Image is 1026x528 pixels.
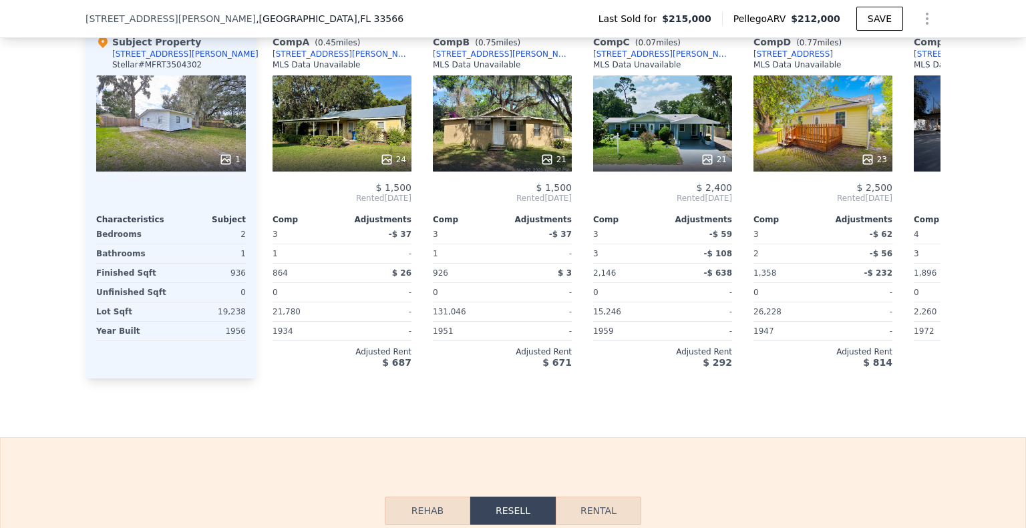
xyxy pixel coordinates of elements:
div: 24 [380,153,406,166]
div: Subject Property [96,35,201,49]
span: -$ 638 [703,268,732,278]
span: 2,146 [593,268,616,278]
span: 26,228 [753,307,782,316]
div: - [345,283,411,302]
span: 0.75 [478,38,496,47]
button: Rehab [385,497,470,525]
div: - [505,244,572,263]
span: 3 [433,230,438,239]
div: Adjustments [342,214,411,225]
div: Adjusted Rent [433,346,572,357]
div: [STREET_ADDRESS][PERSON_NAME] [112,49,259,59]
div: 0 [174,283,246,302]
div: - [345,244,411,263]
div: 936 [174,264,246,282]
div: Comp [593,214,663,225]
span: 1,358 [753,268,776,278]
div: Comp A [273,35,365,49]
span: Pellego ARV [733,12,792,25]
div: - [665,322,732,340]
span: 0.45 [318,38,336,47]
div: 2 [753,244,820,263]
a: [STREET_ADDRESS] [914,49,993,59]
div: Lot Sqft [96,302,168,321]
span: Rented [DATE] [433,193,572,204]
span: $ 3 [558,268,572,278]
div: 1 [174,244,246,263]
span: -$ 59 [709,230,732,239]
span: -$ 62 [870,230,892,239]
div: Adjustments [663,214,732,225]
span: Last Sold for [598,12,663,25]
span: $ 26 [392,268,411,278]
a: [STREET_ADDRESS] [753,49,833,59]
span: -$ 37 [549,230,572,239]
div: - [505,302,572,321]
div: - [826,302,892,321]
div: Comp [273,214,342,225]
div: Adjusted Rent [593,346,732,357]
span: 3 [753,230,759,239]
div: - [826,283,892,302]
span: 926 [433,268,448,278]
div: Bedrooms [96,225,168,244]
div: Adjusted Rent [753,346,892,357]
div: Finished Sqft [96,264,168,282]
div: Comp [753,214,823,225]
div: 1934 [273,322,339,340]
div: 3 [593,244,660,263]
span: 0 [753,288,759,297]
span: $ 1,500 [536,182,572,193]
div: - [505,322,572,340]
div: 1959 [593,322,660,340]
span: 4 [914,230,919,239]
span: -$ 56 [870,249,892,258]
a: [STREET_ADDRESS][PERSON_NAME] [433,49,572,59]
span: $ 814 [863,357,892,368]
div: Comp B [433,35,526,49]
div: 3 [914,244,981,263]
div: Unfinished Sqft [96,283,168,302]
span: 3 [593,230,598,239]
span: 3 [273,230,278,239]
div: Adjustments [502,214,572,225]
div: Comp D [753,35,847,49]
a: [STREET_ADDRESS][PERSON_NAME] [593,49,732,59]
div: 1956 [174,322,246,340]
button: Show Options [914,5,940,32]
span: 21,780 [273,307,301,316]
span: ( miles) [630,38,686,47]
span: [STREET_ADDRESS][PERSON_NAME] [85,12,256,25]
span: $ 671 [542,357,572,368]
span: Rented [DATE] [753,193,892,204]
span: $212,000 [791,13,840,24]
span: ( miles) [791,38,847,47]
div: 21 [540,153,566,166]
div: Comp C [593,35,686,49]
div: MLS Data Unavailable [753,59,842,70]
span: 1,896 [914,268,936,278]
div: MLS Data Unavailable [593,59,681,70]
div: Bathrooms [96,244,168,263]
span: 0 [433,288,438,297]
div: 1972 [914,322,981,340]
span: Rented [DATE] [273,193,411,204]
span: 0 [273,288,278,297]
div: Subject [171,214,246,225]
span: -$ 232 [864,268,892,278]
span: -$ 37 [389,230,411,239]
span: 0 [593,288,598,297]
span: $ 2,500 [857,182,892,193]
span: 131,046 [433,307,466,316]
div: - [826,322,892,340]
span: $215,000 [662,12,711,25]
span: 864 [273,268,288,278]
div: 1951 [433,322,500,340]
span: , [GEOGRAPHIC_DATA] [256,12,403,25]
div: - [665,283,732,302]
span: 15,246 [593,307,621,316]
span: , FL 33566 [357,13,403,24]
div: MLS Data Unavailable [433,59,521,70]
div: Comp [914,214,983,225]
